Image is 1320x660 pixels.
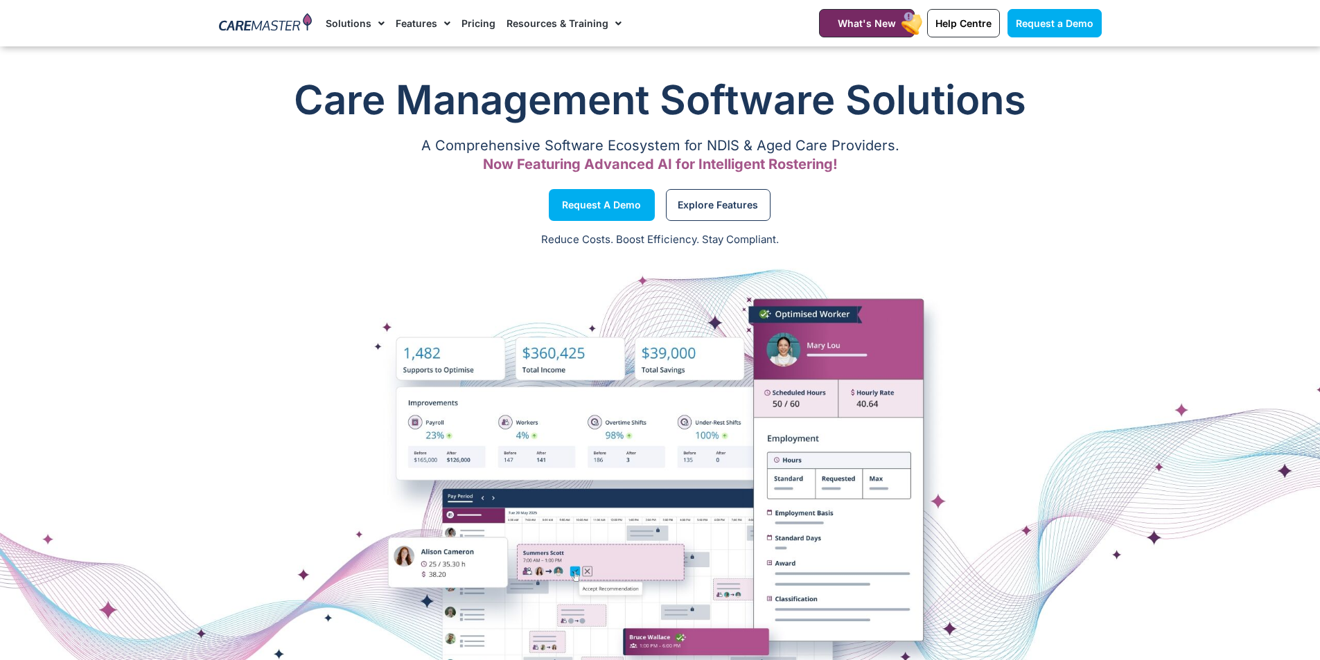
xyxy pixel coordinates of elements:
a: Explore Features [666,189,771,221]
p: A Comprehensive Software Ecosystem for NDIS & Aged Care Providers. [219,141,1102,150]
span: Help Centre [935,17,992,29]
span: Request a Demo [562,202,641,208]
p: Reduce Costs. Boost Efficiency. Stay Compliant. [8,232,1312,248]
span: Request a Demo [1016,17,1093,29]
span: Now Featuring Advanced AI for Intelligent Rostering! [483,156,838,172]
a: Request a Demo [549,189,655,221]
img: CareMaster Logo [219,13,313,34]
a: What's New [819,9,915,37]
span: What's New [838,17,896,29]
span: Explore Features [678,202,758,208]
h1: Care Management Software Solutions [219,72,1102,127]
a: Request a Demo [1007,9,1102,37]
a: Help Centre [927,9,1000,37]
